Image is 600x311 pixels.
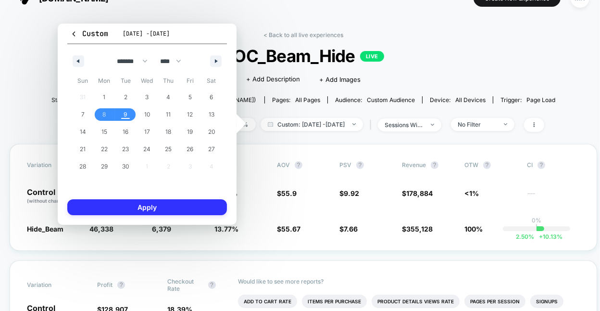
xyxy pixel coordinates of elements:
[158,106,179,123] button: 11
[281,225,300,233] span: 55.67
[103,89,105,106] span: 1
[385,121,424,129] div: sessions with impression
[80,123,86,141] span: 14
[527,161,580,169] span: CI
[402,225,433,233] span: $
[455,96,486,104] span: all devices
[526,96,555,104] span: Page Load
[187,106,193,123] span: 12
[339,189,359,197] span: $
[187,123,193,141] span: 19
[179,89,201,106] button: 5
[238,278,580,285] p: Would like to see more reports?
[200,123,222,141] button: 20
[81,106,85,123] span: 7
[188,89,192,106] span: 5
[200,73,222,89] span: Sat
[115,106,137,123] button: 9
[79,158,86,175] span: 28
[123,123,128,141] span: 16
[158,123,179,141] button: 18
[158,141,179,158] button: 25
[516,233,535,240] span: 2.50 %
[200,141,222,158] button: 27
[272,96,320,104] div: Pages:
[200,106,222,123] button: 13
[431,124,434,126] img: end
[335,96,415,104] div: Audience:
[339,225,358,233] span: $
[356,161,364,169] button: ?
[27,198,70,204] span: (without changes)
[535,233,563,240] span: 10.13 %
[277,189,297,197] span: $
[238,295,297,308] li: Add To Cart Rate
[27,225,63,233] span: Hide_Beam
[208,141,215,158] span: 27
[464,225,483,233] span: 100%
[281,189,297,197] span: 55.9
[115,73,137,89] span: Tue
[101,141,108,158] span: 22
[117,281,125,289] button: ?
[70,29,108,39] span: Custom
[532,217,541,224] p: 0%
[137,141,158,158] button: 24
[368,118,378,132] span: |
[137,123,158,141] button: 17
[97,281,112,288] span: Profit
[179,73,201,89] span: Fri
[302,295,367,308] li: Items Per Purchase
[115,89,137,106] button: 2
[94,158,115,175] button: 29
[344,189,359,197] span: 9.92
[145,89,149,106] span: 3
[263,31,343,39] a: < Back to all live experiences
[344,225,358,233] span: 7.66
[277,161,290,168] span: AOV
[367,96,415,104] span: Custom Audience
[80,141,86,158] span: 21
[77,46,530,66] span: POC_Beam_Hide
[72,141,94,158] button: 21
[27,188,80,205] p: Control
[72,123,94,141] button: 14
[504,123,507,125] img: end
[137,89,158,106] button: 3
[144,106,150,123] span: 10
[208,281,216,289] button: ?
[101,158,108,175] span: 29
[158,73,179,89] span: Thu
[406,189,433,197] span: 178,884
[167,89,171,106] span: 4
[295,96,320,104] span: all pages
[200,89,222,106] button: 6
[422,96,493,104] span: Device:
[94,89,115,106] button: 1
[530,295,563,308] li: Signups
[295,161,302,169] button: ?
[500,96,555,104] div: Trigger:
[115,158,137,175] button: 30
[464,189,479,197] span: <1%
[464,295,525,308] li: Pages Per Session
[144,123,150,141] span: 17
[67,28,227,44] button: Custom[DATE] -[DATE]
[27,278,80,292] span: Variation
[124,89,127,106] span: 2
[166,123,172,141] span: 18
[179,123,201,141] button: 19
[94,141,115,158] button: 22
[209,106,214,123] span: 13
[179,106,201,123] button: 12
[268,122,273,127] img: calendar
[67,199,227,215] button: Apply
[208,123,215,141] span: 20
[143,141,150,158] span: 24
[165,141,172,158] span: 25
[372,295,460,308] li: Product Details Views Rate
[402,161,426,168] span: Revenue
[458,121,497,128] div: No Filter
[72,158,94,175] button: 28
[527,191,580,205] span: ---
